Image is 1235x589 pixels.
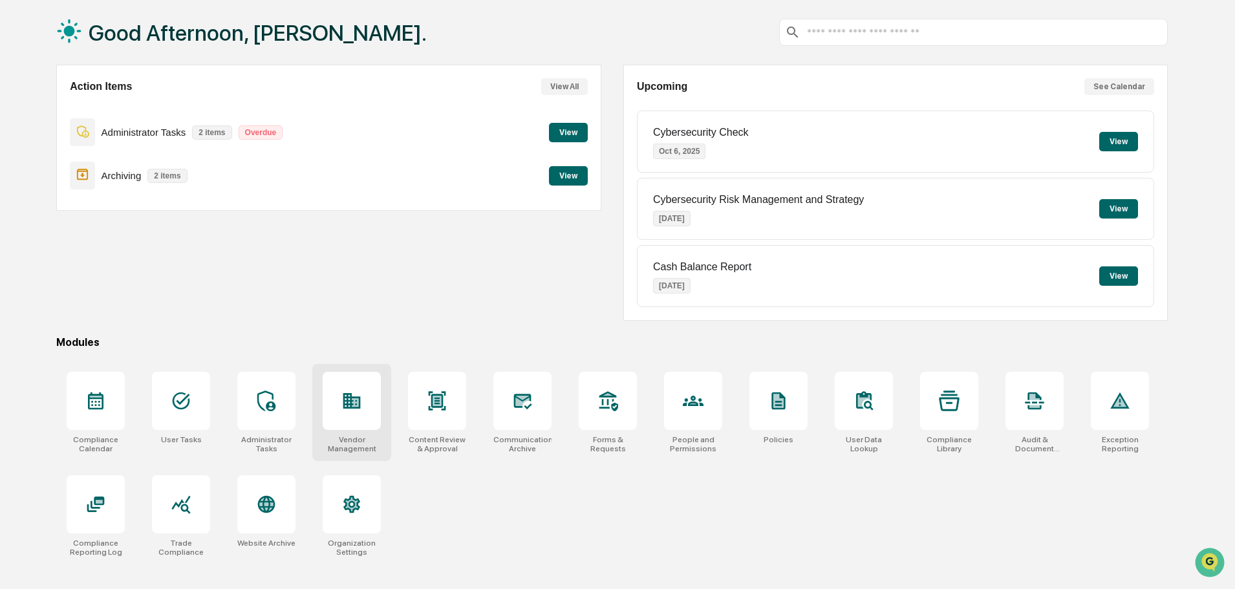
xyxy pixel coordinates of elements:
span: • [107,211,112,221]
p: How can we help? [13,27,235,48]
div: Compliance Library [920,435,978,453]
button: View [1099,266,1138,286]
p: [DATE] [653,278,691,294]
span: Preclearance [26,264,83,277]
div: We're available if you need us! [58,112,178,122]
span: Data Lookup [26,289,81,302]
a: View [549,169,588,181]
p: Administrator Tasks [102,127,186,138]
button: View [1099,199,1138,219]
p: 2 items [192,125,231,140]
div: Organization Settings [323,539,381,557]
div: Compliance Calendar [67,435,125,453]
p: Archiving [102,170,142,181]
p: Cybersecurity Check [653,127,749,138]
div: People and Permissions [664,435,722,453]
div: Vendor Management [323,435,381,453]
a: 🗄️Attestations [89,259,166,283]
img: 1746055101610-c473b297-6a78-478c-a979-82029cc54cd1 [13,99,36,122]
div: Trade Compliance [152,539,210,557]
div: User Tasks [161,435,202,444]
a: View [549,125,588,138]
img: 8933085812038_c878075ebb4cc5468115_72.jpg [27,99,50,122]
div: Policies [764,435,793,444]
iframe: Open customer support [1194,546,1229,581]
div: 🗄️ [94,266,104,276]
div: 🔎 [13,290,23,301]
div: Modules [56,336,1168,348]
span: [DATE] [114,211,141,221]
span: [PERSON_NAME] [40,211,105,221]
p: Overdue [239,125,283,140]
p: Oct 6, 2025 [653,144,705,159]
span: [PERSON_NAME] [40,176,105,186]
p: Cybersecurity Risk Management and Strategy [653,194,864,206]
img: Tammy Steffen [13,164,34,184]
div: Content Review & Approval [408,435,466,453]
a: Powered byPylon [91,320,156,330]
span: [DATE] [114,176,141,186]
div: Audit & Document Logs [1005,435,1064,453]
p: 2 items [147,169,187,183]
h2: Action Items [70,81,132,92]
p: [DATE] [653,211,691,226]
p: Cash Balance Report [653,261,751,273]
span: • [107,176,112,186]
h2: Upcoming [637,81,687,92]
button: View [549,123,588,142]
button: See all [200,141,235,156]
div: Website Archive [237,539,295,548]
button: See Calendar [1084,78,1154,95]
h1: Good Afternoon, [PERSON_NAME]. [89,20,427,46]
div: Compliance Reporting Log [67,539,125,557]
a: 🖐️Preclearance [8,259,89,283]
button: View All [541,78,588,95]
div: Communications Archive [493,435,552,453]
button: View [549,166,588,186]
div: User Data Lookup [835,435,893,453]
span: Attestations [107,264,160,277]
a: 🔎Data Lookup [8,284,87,307]
div: Exception Reporting [1091,435,1149,453]
div: Start new chat [58,99,212,112]
div: Past conversations [13,144,87,154]
img: Tammy Steffen [13,198,34,219]
span: Pylon [129,321,156,330]
div: Administrator Tasks [237,435,295,453]
button: Start new chat [220,103,235,118]
button: View [1099,132,1138,151]
div: Forms & Requests [579,435,637,453]
div: 🖐️ [13,266,23,276]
